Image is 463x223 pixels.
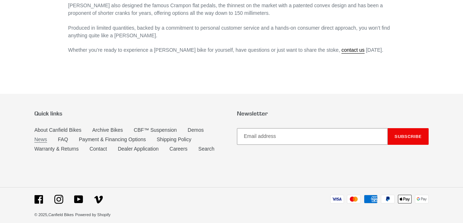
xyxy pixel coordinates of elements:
a: Payment & Financing Options [79,136,146,142]
a: Careers [170,146,188,152]
p: Produced in limited quantities, backed by a commitment to personal customer service and a hands-o... [68,24,395,39]
p: Quick links [34,110,226,117]
a: Archive Bikes [92,127,123,133]
a: Contact [89,146,107,152]
small: © 2025, [34,213,74,217]
a: Dealer Application [118,146,159,152]
input: Email address [237,128,388,145]
button: Subscribe [388,128,429,145]
p: [PERSON_NAME] also designed the famous Crampon flat pedals, the thinnest on the market with a pat... [68,2,395,17]
a: contact us [341,47,365,54]
a: Canfield Bikes [48,213,74,217]
a: About Canfield Bikes [34,127,81,133]
a: CBF™ Suspension [134,127,177,133]
a: Powered by Shopify [75,213,111,217]
a: Warranty & Returns [34,146,78,152]
a: Demos [188,127,204,133]
a: Shipping Policy [157,136,191,142]
p: Newsletter [237,110,429,117]
span: Subscribe [395,134,422,139]
a: FAQ [58,136,68,142]
a: Search [198,146,214,152]
a: News [34,136,47,143]
p: Whether you’re ready to experience a [PERSON_NAME] bike for yourself, have questions or just want... [68,46,395,54]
